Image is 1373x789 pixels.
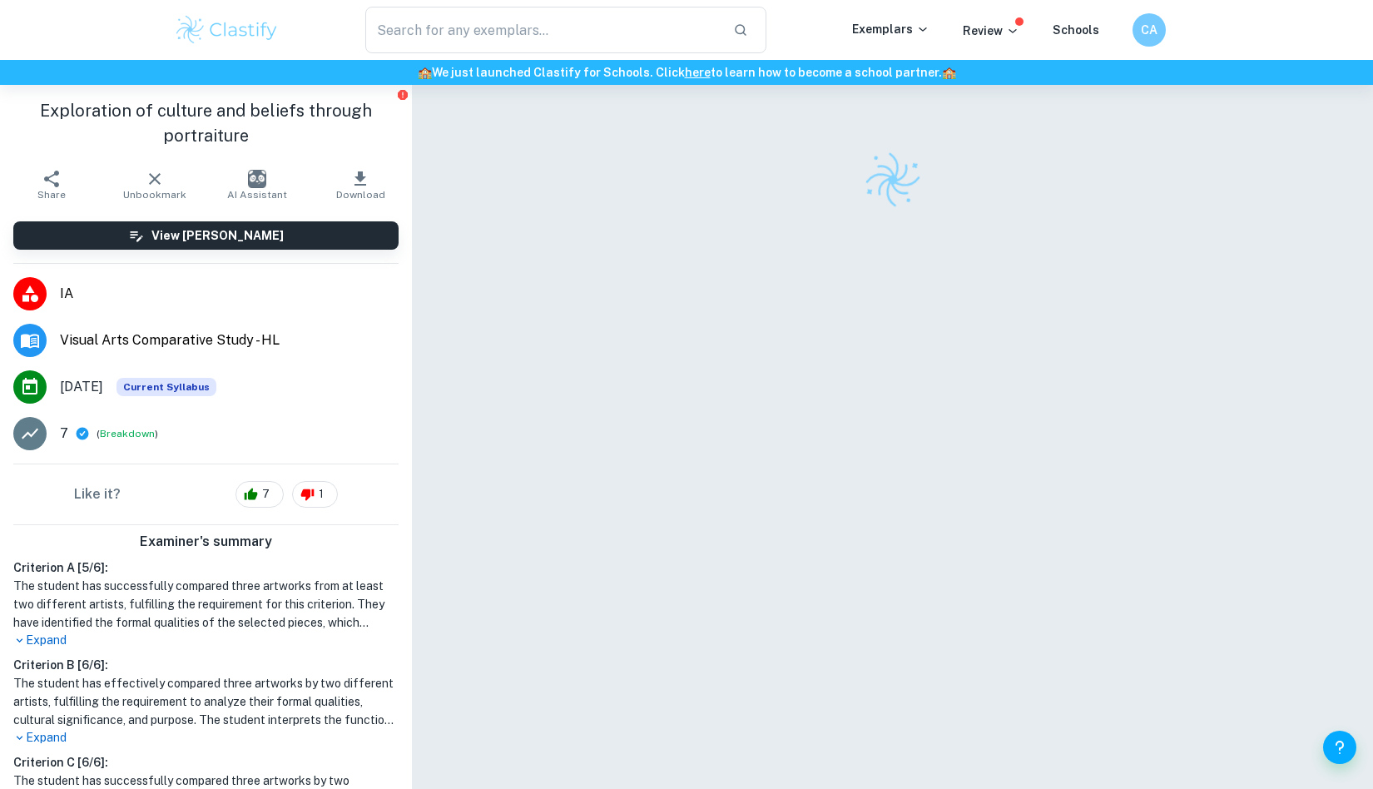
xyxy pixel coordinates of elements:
button: Breakdown [100,426,155,441]
p: Expand [13,729,399,747]
p: Review [963,22,1019,40]
h6: Criterion B [ 6 / 6 ]: [13,656,399,674]
h1: Exploration of culture and beliefs through portraiture [13,98,399,148]
span: [DATE] [60,377,103,397]
h1: The student has successfully compared three artworks from at least two different artists, fulfill... [13,577,399,632]
div: 7 [235,481,284,508]
img: AI Assistant [248,170,266,188]
span: IA [60,284,399,304]
img: Clastify logo [174,13,280,47]
img: Clastify logo [859,146,927,214]
span: Share [37,189,66,201]
h6: View [PERSON_NAME] [151,226,284,245]
h1: The student has effectively compared three artworks by two different artists, fulfilling the requ... [13,674,399,729]
h6: Like it? [74,484,121,504]
div: 1 [292,481,338,508]
p: Exemplars [852,20,929,38]
span: 🏫 [418,66,432,79]
button: Unbookmark [103,161,206,208]
button: View [PERSON_NAME] [13,221,399,250]
button: CA [1133,13,1166,47]
span: ( ) [97,426,158,442]
h6: Criterion A [ 5 / 6 ]: [13,558,399,577]
span: 7 [253,486,279,503]
button: Help and Feedback [1323,731,1356,764]
span: Unbookmark [123,189,186,201]
span: 🏫 [942,66,956,79]
span: Visual Arts Comparative Study - HL [60,330,399,350]
span: Download [336,189,385,201]
p: 7 [60,424,68,444]
h6: CA [1140,21,1159,39]
div: This exemplar is based on the current syllabus. Feel free to refer to it for inspiration/ideas wh... [116,378,216,396]
button: Download [309,161,412,208]
a: here [685,66,711,79]
h6: We just launched Clastify for Schools. Click to learn how to become a school partner. [3,63,1370,82]
a: Schools [1053,23,1099,37]
button: Report issue [396,88,409,101]
span: 1 [310,486,333,503]
p: Expand [13,632,399,649]
span: AI Assistant [227,189,287,201]
button: AI Assistant [206,161,310,208]
input: Search for any exemplars... [365,7,720,53]
span: Current Syllabus [116,378,216,396]
h6: Criterion C [ 6 / 6 ]: [13,753,399,772]
h6: Examiner's summary [7,532,405,552]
